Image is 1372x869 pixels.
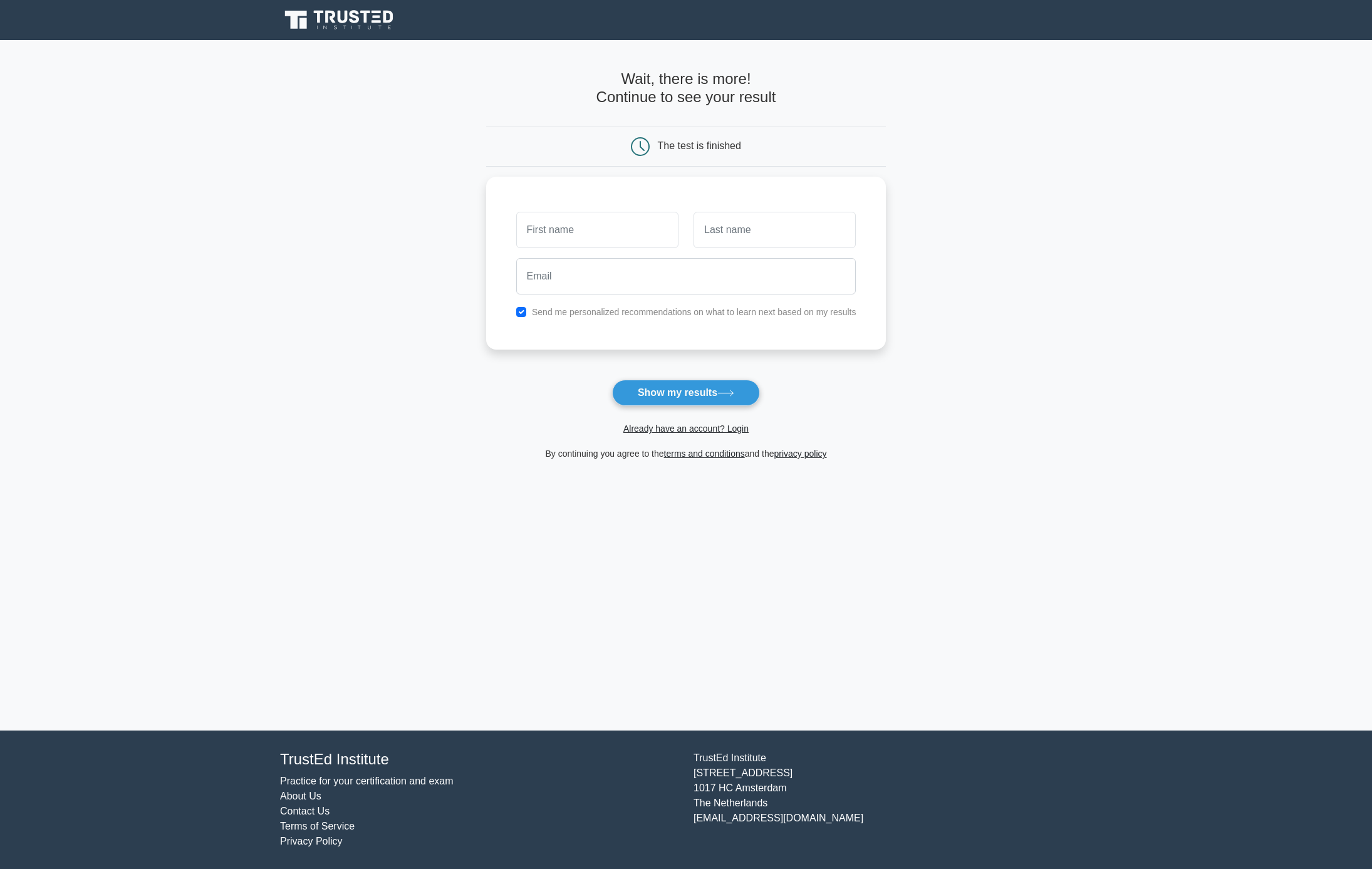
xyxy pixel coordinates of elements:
a: Contact Us [280,806,330,816]
input: Last name [694,212,856,248]
input: Email [516,258,856,294]
a: About Us [280,791,321,801]
div: TrustEd Institute [STREET_ADDRESS] 1017 HC Amsterdam The Netherlands [EMAIL_ADDRESS][DOMAIN_NAME] [686,751,1099,849]
h4: TrustEd Institute [280,751,678,769]
button: Show my results [612,380,760,406]
a: terms and conditions [664,449,745,459]
a: Privacy Policy [280,836,343,846]
input: First name [516,212,678,248]
a: Already have an account? Login [623,424,749,434]
div: By continuing you agree to the and the [479,446,894,461]
a: Practice for your certification and exam [280,776,454,786]
label: Send me personalized recommendations on what to learn next based on my results [532,307,856,317]
h4: Wait, there is more! Continue to see your result [486,70,886,107]
div: The test is finished [658,140,741,151]
a: privacy policy [774,449,827,459]
a: Terms of Service [280,821,355,831]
